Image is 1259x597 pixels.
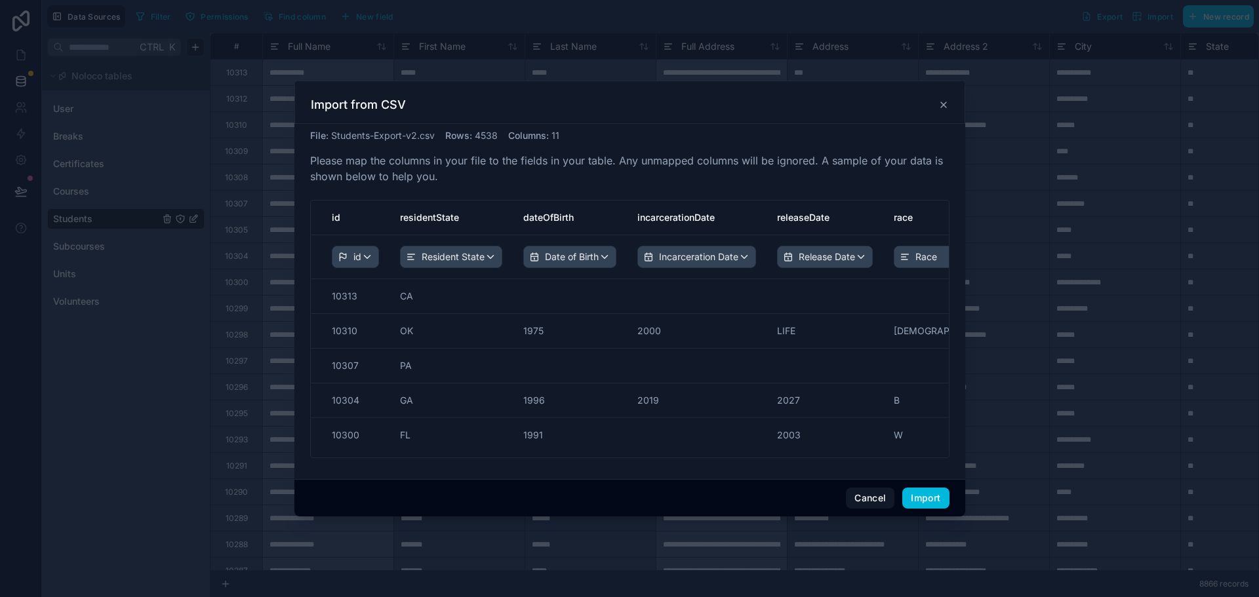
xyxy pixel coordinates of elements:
td: 10307 [311,349,390,383]
td: OK [390,314,513,349]
span: Race [915,250,937,263]
div: scrollable content [311,201,949,457]
span: Resident State [422,250,485,263]
td: GA [390,383,513,418]
td: 10310 [311,314,390,349]
th: id [311,201,390,235]
button: Resident State [400,246,502,268]
td: 2019 [627,383,767,418]
td: B [883,383,1007,418]
h3: Import from CSV [311,97,406,113]
p: Please map the columns in your file to the fields in your table. Any unmapped columns will be ign... [310,153,949,184]
td: 10313 [311,279,390,314]
span: Rows : [445,130,472,141]
td: 1996 [513,383,627,418]
td: 1975 [513,314,627,349]
span: 4538 [475,130,498,141]
span: File : [310,130,329,141]
button: Incarceration Date [637,246,756,268]
td: CA [390,279,513,314]
span: Date of Birth [545,250,599,263]
td: FL [390,418,513,458]
td: [DEMOGRAPHIC_DATA] [883,314,1007,349]
span: 11 [551,130,559,141]
span: Release Date [799,250,855,263]
td: PA [390,349,513,383]
td: 10300 [311,418,390,458]
span: Incarceration Date [659,250,738,263]
td: W [883,418,1007,458]
button: Import [902,488,949,509]
td: 2000 [627,314,767,349]
td: 2027 [767,383,883,418]
th: dateOfBirth [513,201,627,235]
th: releaseDate [767,201,883,235]
td: 1991 [513,418,627,458]
th: residentState [390,201,513,235]
button: Cancel [846,488,894,509]
span: Students-Export-v2.csv [331,130,435,141]
span: Columns : [508,130,549,141]
button: Race [894,246,996,268]
th: incarcerationDate [627,201,767,235]
button: id [332,246,379,268]
button: Date of Birth [523,246,616,268]
span: id [353,250,361,263]
td: 10304 [311,383,390,418]
button: Release Date [777,246,873,268]
th: race [883,201,1007,235]
td: 2003 [767,418,883,458]
td: LIFE [767,314,883,349]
